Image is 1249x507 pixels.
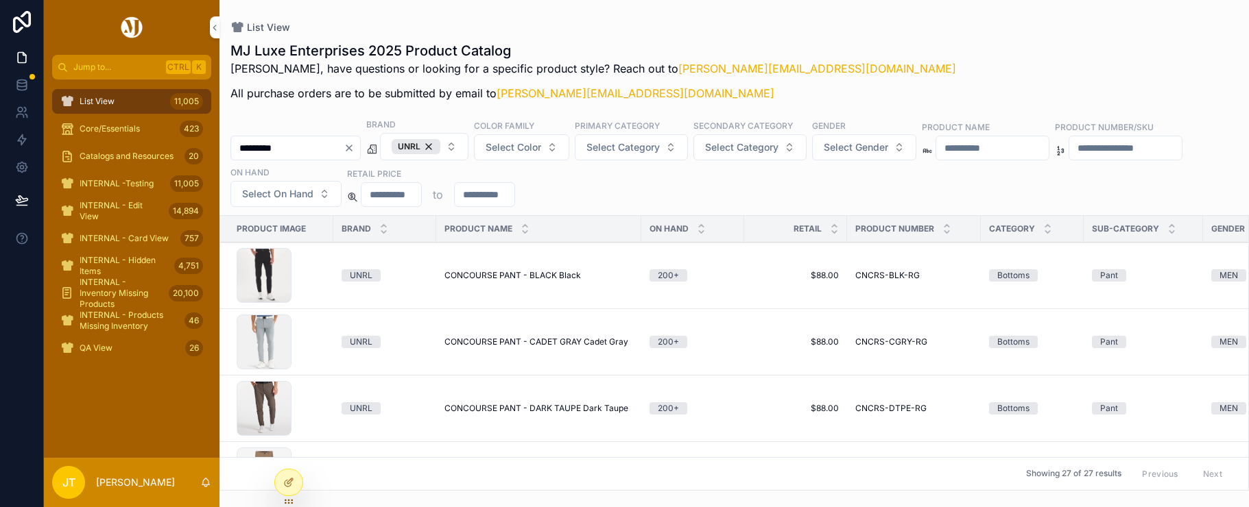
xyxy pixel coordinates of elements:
div: UNRL [350,269,372,282]
div: 11,005 [170,93,203,110]
a: 200+ [650,336,736,348]
a: CONCOURSE PANT - BLACK Black [444,270,633,281]
a: [PERSON_NAME][EMAIL_ADDRESS][DOMAIN_NAME] [497,86,774,100]
span: Gender [1211,223,1245,234]
label: Gender [812,119,846,132]
div: 14,894 [169,203,203,219]
a: $88.00 [752,270,839,281]
button: Select Button [575,134,688,160]
span: INTERNAL - Inventory Missing Products [80,277,163,310]
span: On Hand [650,223,689,234]
a: $88.00 [752,403,839,414]
a: List View11,005 [52,89,211,114]
div: 11,005 [170,175,203,192]
p: All purchase orders are to be submitted by email to [230,85,956,101]
div: 46 [185,312,203,329]
a: INTERNAL - Edit View14,894 [52,199,211,223]
span: Select Category [586,140,660,154]
span: INTERNAL - Edit View [80,200,163,222]
div: 4,751 [174,258,203,274]
span: INTERNAL -Testing [80,178,154,189]
a: UNRL [342,336,428,348]
div: 757 [180,230,203,247]
div: 20 [185,148,203,164]
div: MEN [1220,269,1238,282]
div: 20,100 [169,285,203,301]
a: CNCRS-CGRY-RG [855,336,973,347]
div: 26 [185,340,203,356]
span: CONCOURSE PANT - DARK TAUPE Dark Taupe [444,403,628,414]
span: Category [989,223,1035,234]
span: INTERNAL - Card View [80,233,169,244]
a: CONCOURSE PANT - CADET GRAY Cadet Gray [444,336,633,347]
span: Select On Hand [242,187,313,201]
div: Pant [1100,402,1118,415]
span: JT [62,474,75,491]
span: CONCOURSE PANT - BLACK Black [444,270,581,281]
div: scrollable content [44,79,219,378]
span: Brand [342,223,371,234]
a: Pant [1092,269,1195,282]
a: Bottoms [989,402,1075,415]
span: Ctrl [166,60,191,74]
div: Pant [1100,269,1118,282]
button: Jump to...CtrlK [52,55,211,79]
p: to [433,186,443,203]
p: [PERSON_NAME] [96,475,175,489]
a: INTERNAL -Testing11,005 [52,171,211,196]
label: Brand [366,118,396,130]
a: 200+ [650,402,736,415]
a: UNRL [342,402,428,415]
button: Select Button [693,134,807,160]
a: INTERNAL - Inventory Missing Products20,100 [52,281,211,306]
span: Product Name [444,223,512,234]
label: Product Number/SKU [1055,121,1154,133]
div: MEN [1220,336,1238,348]
span: Sub-Category [1092,223,1159,234]
a: Catalogs and Resources20 [52,144,211,169]
span: Catalogs and Resources [80,151,174,162]
a: Core/Essentials423 [52,116,211,141]
a: [PERSON_NAME][EMAIL_ADDRESS][DOMAIN_NAME] [678,62,956,75]
span: QA View [80,343,112,354]
span: INTERNAL - Products Missing Inventory [80,310,179,332]
a: INTERNAL - Hidden Items4,751 [52,253,211,278]
a: Bottoms [989,269,1075,282]
label: Primary Category [575,119,660,132]
a: CNCRS-DTPE-RG [855,403,973,414]
div: UNRL [392,139,440,154]
span: List View [80,96,115,107]
a: INTERNAL - Products Missing Inventory46 [52,308,211,333]
span: CNCRS-DTPE-RG [855,403,927,414]
a: $88.00 [752,336,839,347]
button: Clear [344,143,360,153]
label: Secondary Category [693,119,793,132]
div: 200+ [658,269,679,282]
a: Pant [1092,336,1195,348]
span: List View [247,21,290,34]
label: Product Name [922,121,990,133]
span: Select Category [705,140,778,154]
span: Showing 27 of 27 results [1026,469,1121,480]
button: Select Button [230,181,342,207]
button: Unselect UNRL [392,139,440,154]
a: List View [230,21,290,34]
span: Product Image [237,223,306,234]
a: QA View26 [52,336,211,360]
div: Pant [1100,336,1118,348]
label: Retail Price [347,167,401,180]
a: INTERNAL - Card View757 [52,226,211,251]
span: K [193,62,204,73]
a: UNRL [342,269,428,282]
div: UNRL [350,402,372,415]
button: Select Button [812,134,916,160]
button: Select Button [380,133,468,160]
a: Bottoms [989,336,1075,348]
img: App logo [119,16,145,38]
a: CNCRS-BLK-RG [855,270,973,281]
p: [PERSON_NAME], have questions or looking for a specific product style? Reach out to [230,60,956,77]
span: Jump to... [73,62,160,73]
div: 423 [180,121,203,137]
